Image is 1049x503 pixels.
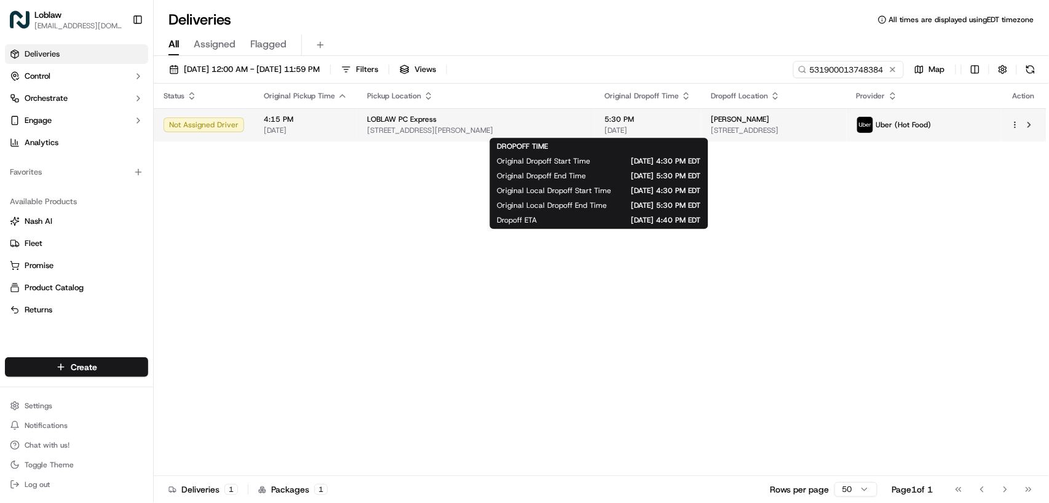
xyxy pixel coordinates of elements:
div: 1 [224,484,238,495]
button: Create [5,357,148,377]
span: Product Catalog [25,282,84,293]
span: Filters [356,64,378,75]
span: Original Dropoff End Time [497,171,587,181]
span: [STREET_ADDRESS] [711,125,836,135]
span: Uber (Hot Food) [876,120,932,130]
span: [DATE] [604,125,691,135]
span: Flagged [250,37,287,52]
button: Product Catalog [5,278,148,298]
button: Engage [5,111,148,130]
span: Original Pickup Time [264,91,335,101]
span: Toggle Theme [25,460,74,470]
button: [DATE] 12:00 AM - [DATE] 11:59 PM [164,61,325,78]
h1: Deliveries [168,10,231,30]
span: [STREET_ADDRESS][PERSON_NAME] [367,125,585,135]
button: Map [909,61,951,78]
span: Chat with us! [25,440,69,450]
a: Product Catalog [10,282,143,293]
a: Deliveries [5,44,148,64]
span: Dropoff Location [711,91,768,101]
span: Dropoff ETA [497,215,537,225]
button: Returns [5,300,148,320]
button: Notifications [5,417,148,434]
span: Nash AI [25,216,52,227]
button: Refresh [1022,61,1039,78]
button: Loblaw [34,9,61,21]
span: [PERSON_NAME] [711,114,769,124]
div: Favorites [5,162,148,182]
a: Returns [10,304,143,315]
div: Page 1 of 1 [892,483,933,496]
a: Fleet [10,238,143,249]
span: Pylon [122,43,149,52]
button: Promise [5,256,148,275]
a: Analytics [5,133,148,152]
p: Rows per page [770,483,829,496]
button: Chat with us! [5,437,148,454]
span: [DATE] [264,125,347,135]
a: Nash AI [10,216,143,227]
button: Views [394,61,441,78]
span: Orchestrate [25,93,68,104]
span: Returns [25,304,52,315]
span: Notifications [25,421,68,430]
span: Control [25,71,50,82]
span: 5:30 PM [604,114,691,124]
span: 4:15 PM [264,114,347,124]
span: Original Local Dropoff End Time [497,200,608,210]
div: Action [1011,91,1037,101]
span: Original Dropoff Time [604,91,679,101]
button: Fleet [5,234,148,253]
a: Promise [10,260,143,271]
span: Pickup Location [367,91,421,101]
span: [DATE] 5:30 PM EDT [627,200,701,210]
span: Promise [25,260,53,271]
span: Assigned [194,37,236,52]
span: Original Local Dropoff Start Time [497,186,612,196]
button: Settings [5,397,148,414]
span: Map [929,64,945,75]
span: Settings [25,401,52,411]
span: Create [71,361,97,373]
span: All times are displayed using EDT timezone [889,15,1034,25]
span: Original Dropoff Start Time [497,156,591,166]
a: Powered byPylon [87,42,149,52]
button: Control [5,66,148,86]
span: Log out [25,480,50,489]
button: Orchestrate [5,89,148,108]
span: DROPOFF TIME [497,141,548,151]
span: Views [414,64,436,75]
button: [EMAIL_ADDRESS][DOMAIN_NAME] [34,21,122,31]
button: Nash AI [5,212,148,231]
div: Deliveries [168,483,238,496]
input: Type to search [793,61,904,78]
button: Filters [336,61,384,78]
span: [DATE] 4:30 PM EDT [631,186,701,196]
span: Status [164,91,184,101]
span: All [168,37,179,52]
span: Engage [25,115,52,126]
span: [DATE] 5:30 PM EDT [606,171,701,181]
span: Fleet [25,238,42,249]
img: uber-new-logo.jpeg [857,117,873,133]
span: Deliveries [25,49,60,60]
button: Toggle Theme [5,456,148,473]
span: [DATE] 4:40 PM EDT [557,215,701,225]
span: [DATE] 4:30 PM EDT [611,156,701,166]
span: Provider [857,91,885,101]
span: LOBLAW PC Express [367,114,437,124]
span: Analytics [25,137,58,148]
button: LoblawLoblaw[EMAIL_ADDRESS][DOMAIN_NAME] [5,5,127,34]
button: Log out [5,476,148,493]
img: Loblaw [10,10,30,30]
div: 1 [314,484,328,495]
div: Packages [258,483,328,496]
div: Available Products [5,192,148,212]
span: [DATE] 12:00 AM - [DATE] 11:59 PM [184,64,320,75]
